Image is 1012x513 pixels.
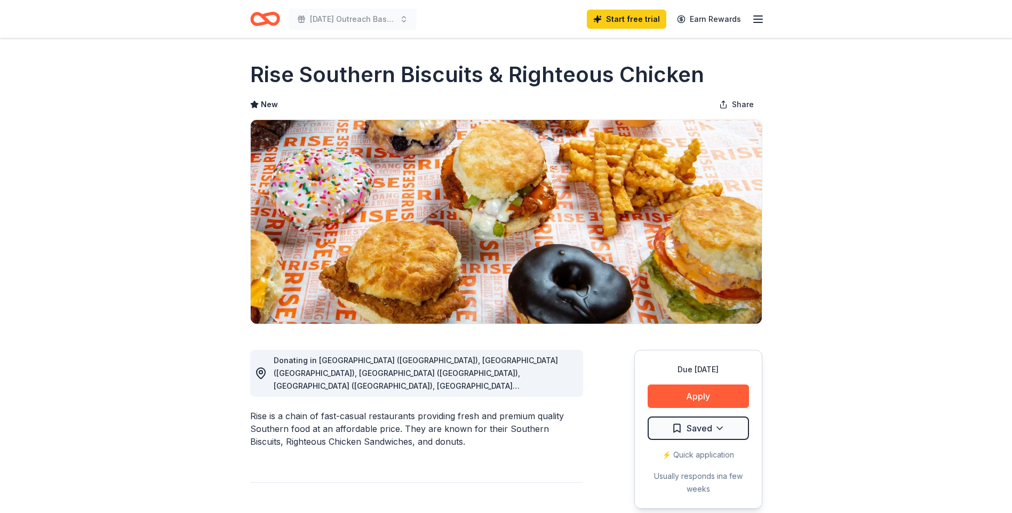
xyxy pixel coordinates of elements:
button: Share [711,94,762,115]
span: Saved [687,421,712,435]
span: [DATE] Outreach Baskets [310,13,395,26]
img: Image for Rise Southern Biscuits & Righteous Chicken [251,120,762,324]
h1: Rise Southern Biscuits & Righteous Chicken [250,60,704,90]
button: Saved [648,416,749,440]
div: Due [DATE] [648,363,749,376]
div: Rise is a chain of fast-casual restaurants providing fresh and premium quality Southern food at a... [250,410,583,448]
a: Home [250,6,280,31]
span: Share [732,98,754,111]
button: [DATE] Outreach Baskets [289,9,417,30]
span: New [261,98,278,111]
span: Donating in [GEOGRAPHIC_DATA] ([GEOGRAPHIC_DATA]), [GEOGRAPHIC_DATA] ([GEOGRAPHIC_DATA]), [GEOGRA... [274,356,558,454]
div: Usually responds in a few weeks [648,470,749,495]
button: Apply [648,384,749,408]
a: Earn Rewards [671,10,747,29]
div: ⚡️ Quick application [648,448,749,461]
a: Start free trial [587,10,666,29]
